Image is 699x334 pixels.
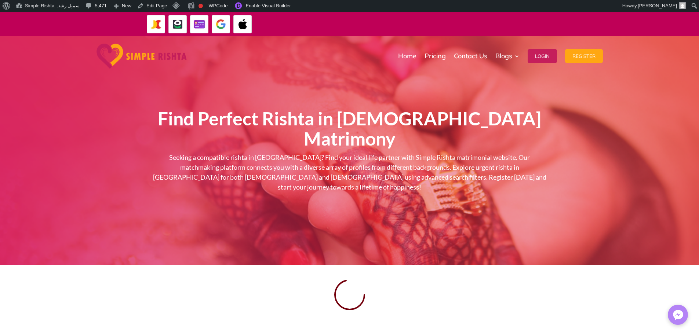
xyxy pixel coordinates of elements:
p: Seeking a compatible rishta in [GEOGRAPHIC_DATA]? Find your ideal life partner with Simple Rishta... [152,153,548,192]
a: Login [528,38,557,74]
div: Focus keyphrase not set [199,4,203,8]
img: Messenger [671,308,685,322]
button: Register [565,49,603,63]
button: Login [528,49,557,63]
span: Find Perfect Rishta in [DEMOGRAPHIC_DATA] Matrimony [158,107,541,150]
a: Blogs [495,38,520,74]
a: Contact Us [454,38,487,74]
a: Register [565,38,603,74]
a: Pricing [425,38,446,74]
span: [PERSON_NAME] [638,3,677,8]
a: Home [398,38,416,74]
